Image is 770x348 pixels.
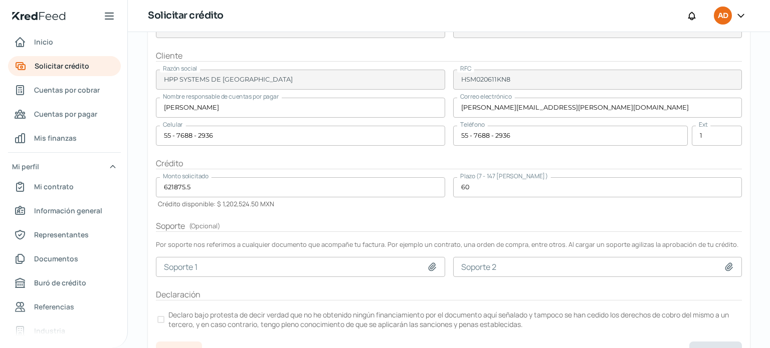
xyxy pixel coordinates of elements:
[163,172,209,180] span: Monto solicitado
[8,80,121,100] a: Cuentas por cobrar
[34,228,89,241] span: Representantes
[460,92,512,101] span: Correo electrónico
[156,220,742,232] h2: Soporte
[8,249,121,269] a: Documentos
[12,160,39,173] span: Mi perfil
[34,252,78,265] span: Documentos
[34,36,53,48] span: Inicio
[156,197,445,208] div: Crédito disponible: $ 1,202,524.50 MXN
[699,120,707,129] span: Ext
[8,104,121,124] a: Cuentas por pagar
[189,221,220,230] span: ( Opcional )
[8,321,121,341] a: Industria
[718,10,728,22] span: AD
[34,276,86,289] span: Buró de crédito
[8,273,121,293] a: Buró de crédito
[35,60,89,72] span: Solicitar crédito
[8,297,121,317] a: Referencias
[163,120,183,129] span: Celular
[8,177,121,197] a: Mi contrato
[34,204,102,217] span: Información general
[163,92,279,101] span: Nombre responsable de cuentas por pagar
[34,84,100,96] span: Cuentas por cobrar
[8,128,121,148] a: Mis finanzas
[34,108,97,120] span: Cuentas por pagar
[8,201,121,221] a: Información general
[156,158,742,169] h2: Crédito
[168,310,740,329] p: Declaro bajo protesta de decir verdad que no he obtenido ningún financiamiento por el documento a...
[8,225,121,245] a: Representantes
[156,289,742,300] h2: Declaración
[34,324,65,337] span: Industria
[34,132,77,144] span: Mis finanzas
[163,64,197,73] span: Razón social
[8,32,121,52] a: Inicio
[34,180,74,193] span: Mi contrato
[148,9,224,23] h1: Solicitar crédito
[156,50,742,62] h2: Cliente
[8,56,121,76] a: Solicitar crédito
[460,120,485,129] span: Teléfono
[460,172,548,180] span: Plazo (7 - 147 [PERSON_NAME])
[460,64,471,73] span: RFC
[34,300,74,313] span: Referencias
[156,240,742,249] div: Por soporte nos referimos a cualquier documento que acompañe tu factura. Por ejemplo un contrato,...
